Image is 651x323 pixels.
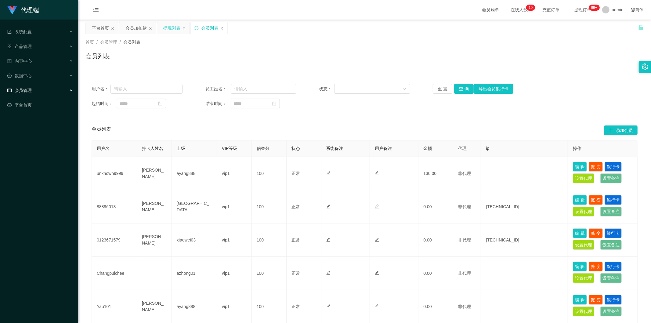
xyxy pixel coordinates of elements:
[418,257,453,290] td: 0.00
[418,190,453,223] td: 0.00
[85,52,110,61] h1: 会员列表
[177,146,185,151] span: 上级
[589,195,603,205] button: 账 变
[600,207,622,216] button: 设置备注
[217,257,252,290] td: vip1
[458,171,471,176] span: 非代理
[573,173,594,183] button: 设置代理
[220,27,224,30] i: 图标: close
[319,86,334,92] span: 状态：
[573,262,587,271] button: 编 辑
[423,146,432,151] span: 金额
[291,146,300,151] span: 状态
[92,100,116,107] span: 起始时间：
[375,171,379,175] i: 图标: edit
[458,204,471,209] span: 非代理
[375,238,379,242] i: 图标: edit
[194,26,199,30] i: 图标: sync
[458,238,471,242] span: 非代理
[375,271,379,275] i: 图标: edit
[291,204,300,209] span: 正常
[96,40,98,45] span: /
[7,7,39,12] a: 代理端
[605,162,622,172] button: 银行卡
[573,295,587,305] button: 编 辑
[172,190,217,223] td: [GEOGRAPHIC_DATA]
[539,8,562,12] span: 充值订单
[418,223,453,257] td: 0.00
[600,273,622,283] button: 设置备注
[172,157,217,190] td: ayang888
[163,22,180,34] div: 提现列表
[92,125,111,135] span: 会员列表
[418,157,453,190] td: 130.00
[638,25,644,30] i: 图标: unlock
[205,100,230,107] span: 结束时间：
[458,271,471,276] span: 非代理
[589,295,603,305] button: 账 变
[486,146,489,151] span: ip
[111,27,114,30] i: 图标: close
[7,44,12,49] i: 图标: appstore-o
[7,74,12,78] i: 图标: check-circle-o
[605,228,622,238] button: 银行卡
[600,173,622,183] button: 设置备注
[7,29,32,34] span: 系统配置
[7,30,12,34] i: 图标: form
[291,238,300,242] span: 正常
[474,84,513,94] button: 导出会员银行卡
[217,223,252,257] td: vip1
[326,171,331,175] i: 图标: edit
[92,257,137,290] td: Changpuichee
[375,304,379,308] i: 图标: edit
[573,307,594,316] button: 设置代理
[172,223,217,257] td: xiaowei03
[7,73,32,78] span: 数据中心
[291,171,300,176] span: 正常
[142,146,163,151] span: 持卡人姓名
[217,157,252,190] td: vip1
[85,40,94,45] span: 首页
[531,5,533,11] p: 0
[291,304,300,309] span: 正常
[605,195,622,205] button: 银行卡
[454,84,474,94] button: 查 询
[573,240,594,250] button: 设置代理
[92,223,137,257] td: 0123671579
[100,40,117,45] span: 会员管理
[604,125,638,135] button: 图标: plus添加会员
[573,207,594,216] button: 设置代理
[172,257,217,290] td: azhong01
[110,84,183,94] input: 请输入
[529,5,531,11] p: 1
[7,99,73,111] a: 图标: dashboard平台首页
[217,190,252,223] td: vip1
[481,190,568,223] td: [TECHNICAL_ID]
[605,262,622,271] button: 银行卡
[326,304,331,308] i: 图标: edit
[605,295,622,305] button: 银行卡
[97,146,110,151] span: 用户名
[252,223,287,257] td: 100
[222,146,237,151] span: VIP等级
[589,162,603,172] button: 账 变
[433,84,452,94] button: 重 置
[272,101,276,106] i: 图标: calendar
[125,22,147,34] div: 会员加扣款
[123,40,140,45] span: 会员列表
[137,157,172,190] td: [PERSON_NAME]
[589,262,603,271] button: 账 变
[7,44,32,49] span: 产品管理
[92,157,137,190] td: unknown9999
[642,64,648,70] i: 图标: setting
[7,88,32,93] span: 会员管理
[85,0,106,20] i: 图标: menu-fold
[21,0,39,20] h1: 代理端
[600,240,622,250] button: 设置备注
[508,8,531,12] span: 在线人数
[326,204,331,209] i: 图标: edit
[458,146,467,151] span: 代理
[573,162,587,172] button: 编 辑
[571,8,594,12] span: 提现订单
[573,195,587,205] button: 编 辑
